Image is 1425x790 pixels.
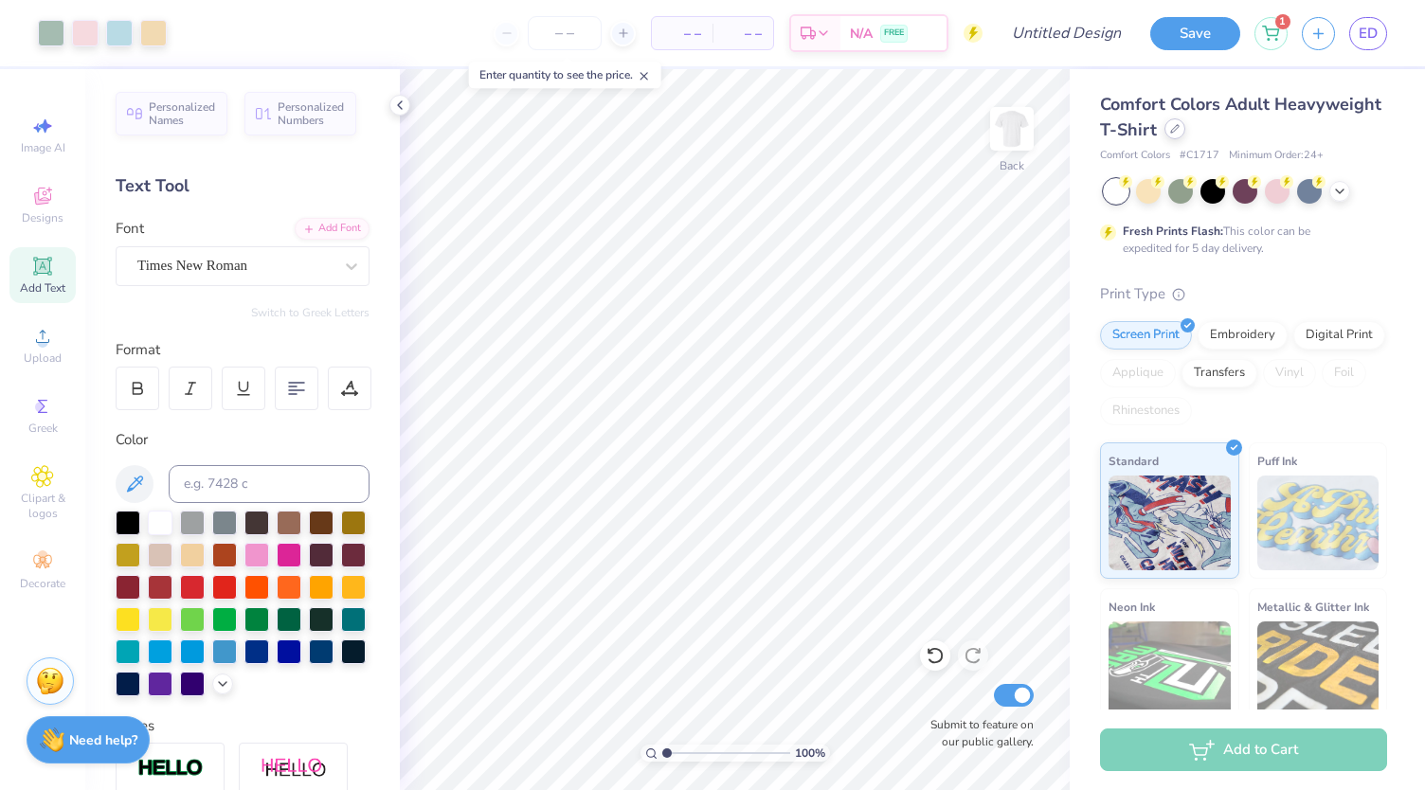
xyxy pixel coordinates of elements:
[1109,597,1155,617] span: Neon Ink
[1100,283,1387,305] div: Print Type
[169,465,370,503] input: e.g. 7428 c
[21,140,65,155] span: Image AI
[1109,451,1159,471] span: Standard
[116,218,144,240] label: Font
[1257,451,1297,471] span: Puff Ink
[1263,359,1316,387] div: Vinyl
[1229,148,1324,164] span: Minimum Order: 24 +
[278,100,345,127] span: Personalized Numbers
[920,716,1034,750] label: Submit to feature on our public gallery.
[1359,23,1378,45] span: ED
[528,16,602,50] input: – –
[116,715,370,737] div: Styles
[24,350,62,366] span: Upload
[1349,17,1387,50] a: ED
[28,421,58,436] span: Greek
[137,758,204,780] img: Stroke
[20,280,65,296] span: Add Text
[116,339,371,361] div: Format
[1100,397,1192,425] div: Rhinestones
[1322,359,1366,387] div: Foil
[1150,17,1240,50] button: Save
[1181,359,1257,387] div: Transfers
[1100,148,1170,164] span: Comfort Colors
[1109,621,1231,716] img: Neon Ink
[1180,148,1219,164] span: # C1717
[795,745,825,762] span: 100 %
[1257,597,1369,617] span: Metallic & Glitter Ink
[993,110,1031,148] img: Back
[1123,223,1356,257] div: This color can be expedited for 5 day delivery.
[116,429,370,451] div: Color
[663,24,701,44] span: – –
[9,491,76,521] span: Clipart & logos
[1109,476,1231,570] img: Standard
[724,24,762,44] span: – –
[116,173,370,199] div: Text Tool
[22,210,63,225] span: Designs
[1257,621,1380,716] img: Metallic & Glitter Ink
[1275,14,1290,29] span: 1
[1100,321,1192,350] div: Screen Print
[295,218,370,240] div: Add Font
[997,14,1136,52] input: Untitled Design
[469,62,661,88] div: Enter quantity to see the price.
[20,576,65,591] span: Decorate
[1293,321,1385,350] div: Digital Print
[1100,359,1176,387] div: Applique
[1123,224,1223,239] strong: Fresh Prints Flash:
[69,731,137,749] strong: Need help?
[884,27,904,40] span: FREE
[149,100,216,127] span: Personalized Names
[251,305,370,320] button: Switch to Greek Letters
[1000,157,1024,174] div: Back
[261,757,327,781] img: Shadow
[1257,476,1380,570] img: Puff Ink
[1198,321,1288,350] div: Embroidery
[850,24,873,44] span: N/A
[1100,93,1381,141] span: Comfort Colors Adult Heavyweight T-Shirt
